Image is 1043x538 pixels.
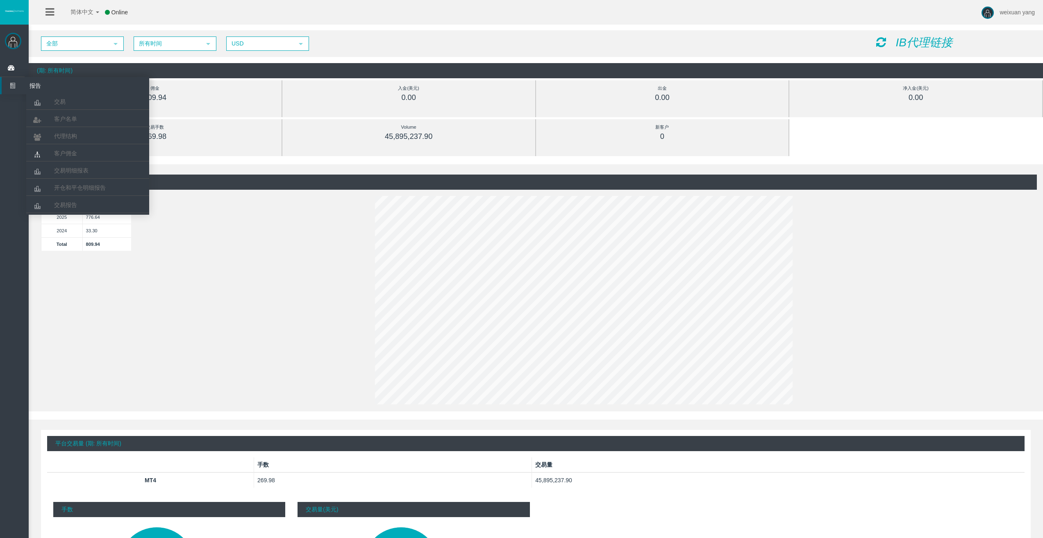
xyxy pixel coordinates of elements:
div: 0.00 [554,93,770,102]
td: 2024 [41,224,83,237]
a: 客户佣金 [26,146,149,161]
span: select [112,41,119,47]
span: 交易报告 [54,202,77,208]
div: 0 [554,132,770,141]
th: 手数 [254,457,532,472]
td: 45,895,237.90 [532,472,1025,488]
span: 全部 [42,37,108,50]
td: 33.30 [82,224,131,237]
div: (期: 所有时间) [35,175,1037,190]
a: 开仓和平仓明细报告 [26,180,149,195]
span: select [205,41,211,47]
td: Total [41,237,83,251]
td: 776.64 [82,210,131,224]
a: 交易报告 [26,197,149,212]
td: 809.94 [82,237,131,251]
span: 客户佣金 [54,150,77,157]
span: 报告 [23,77,104,94]
a: 代理结构 [26,129,149,143]
img: logo.svg [4,9,25,13]
a: 交易 [26,94,149,109]
div: 净入金(美元) [808,84,1024,93]
td: 2025 [41,210,83,224]
span: select [298,41,304,47]
p: 交易量(美元) [298,502,529,517]
i: IB代理链接 [895,36,952,49]
span: 代理结构 [54,133,77,139]
span: 所有时间 [134,37,201,50]
a: 交易明细报表 [26,163,149,178]
div: 新客户 [554,123,770,132]
span: weixuan yang [1000,9,1035,16]
div: 出金 [554,84,770,93]
div: 0.00 [301,93,517,102]
i: 重新加载 [876,36,886,48]
span: 交易明细报表 [54,167,89,174]
div: 佣金 [47,84,263,93]
a: 客户名单 [26,111,149,126]
div: Volume [301,123,517,132]
img: user-image [982,7,994,19]
th: 交易量 [532,457,1025,472]
p: 手数 [53,502,285,517]
div: 入金(美元) [301,84,517,93]
span: 简体中文 [60,9,93,15]
div: 45,895,237.90 [301,132,517,141]
span: 交易 [54,98,66,105]
div: 平台交易量 (期: 所有时间) [47,436,1025,451]
div: 269.98 [47,132,263,141]
th: MT4 [47,472,254,488]
span: USD [227,37,293,50]
span: 客户名单 [54,116,77,122]
div: 交易手数 [47,123,263,132]
a: 报告 [2,77,149,94]
div: (期: 所有时间) [29,63,1043,78]
div: 0.00 [808,93,1024,102]
span: 开仓和平仓明细报告 [54,184,106,191]
td: 269.98 [254,472,532,488]
div: 809.94 [47,93,263,102]
span: Online [111,9,128,16]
